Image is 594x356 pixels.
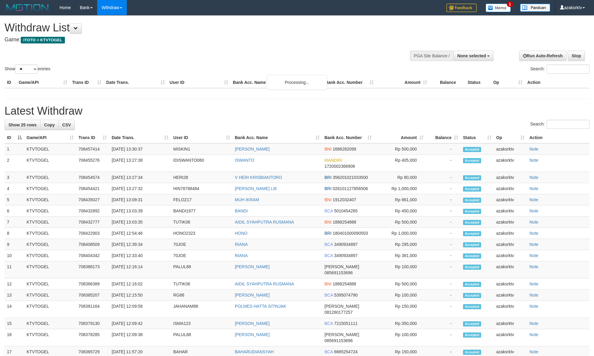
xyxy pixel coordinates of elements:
[5,318,24,329] td: 15
[235,242,248,247] a: RIANA
[76,172,109,183] td: 708454574
[322,132,374,143] th: Bank Acc. Number: activate to sort column ascending
[5,172,24,183] td: 3
[109,261,171,278] td: [DATE] 12:16:14
[171,228,232,239] td: HONO2323
[324,208,333,213] span: BCA
[109,172,171,183] td: [DATE] 13:27:34
[333,186,368,191] span: Copy 026101127856506 to clipboard
[5,239,24,250] td: 9
[171,290,232,301] td: RG88
[426,301,461,318] td: -
[494,239,527,250] td: azaksrktv
[109,217,171,228] td: [DATE] 13:03:35
[529,175,538,180] a: Note
[529,242,538,247] a: Note
[527,132,589,143] th: Action
[426,329,461,346] td: -
[109,290,171,301] td: [DATE] 12:15:50
[547,120,589,129] input: Search:
[333,231,368,236] span: Copy 180401000090503 to clipboard
[235,175,282,180] a: V HERI KRISBIANTORO
[463,253,481,259] span: Accepted
[109,228,171,239] td: [DATE] 12:54:46
[324,164,355,169] span: Copy 1720002366906 to clipboard
[167,77,231,88] th: User ID
[333,281,356,286] span: Copy 1888254888 to clipboard
[494,290,527,301] td: azaksrktv
[529,332,538,337] a: Note
[529,158,538,163] a: Note
[324,158,342,163] span: MANDIRI
[76,290,109,301] td: 708385207
[70,77,104,88] th: Trans ID
[5,261,24,278] td: 11
[109,143,171,155] td: [DATE] 13:30:37
[463,265,481,270] span: Accepted
[324,231,331,236] span: BRI
[529,220,538,224] a: Note
[463,293,481,298] span: Accepted
[463,350,481,355] span: Accepted
[494,301,527,318] td: azaksrktv
[324,220,331,224] span: BNI
[324,304,359,309] span: [PERSON_NAME]
[171,205,232,217] td: BANDI1977
[76,278,109,290] td: 708386389
[5,194,24,205] td: 5
[109,194,171,205] td: [DATE] 13:09:31
[463,321,481,326] span: Accepted
[235,197,259,202] a: MUH IKRAM
[171,329,232,346] td: PALUL88
[5,155,24,172] td: 2
[446,4,477,12] img: Feedback.jpg
[171,194,232,205] td: FELOZ17
[16,77,70,88] th: Game/API
[426,217,461,228] td: -
[109,132,171,143] th: Date Trans.: activate to sort column ascending
[109,329,171,346] td: [DATE] 12:09:38
[267,75,327,90] div: Processing...
[171,261,232,278] td: PALUL88
[5,290,24,301] td: 13
[235,186,277,191] a: [PERSON_NAME] LIE
[334,253,358,258] span: Copy 3490934897 to clipboard
[76,261,109,278] td: 708388173
[529,253,538,258] a: Note
[24,329,76,346] td: KTVTOGEL
[494,132,527,143] th: Op: activate to sort column ascending
[374,183,426,194] td: Rp 1,000,000
[21,37,65,43] span: ITOTO > KTVTOGEL
[58,120,75,130] a: CSV
[494,172,527,183] td: azaksrktv
[24,172,76,183] td: KTVTOGEL
[324,264,359,269] span: [PERSON_NAME]
[171,301,232,318] td: JAHANAM88
[333,175,368,180] span: Copy 356201021033500 to clipboard
[494,143,527,155] td: azaksrktv
[24,261,76,278] td: KTVTOGEL
[76,143,109,155] td: 708457414
[520,4,550,12] img: panduan.png
[486,4,511,12] img: Button%20Memo.svg
[324,186,331,191] span: BRI
[334,242,358,247] span: Copy 3490934897 to clipboard
[426,261,461,278] td: -
[333,220,356,224] span: Copy 1888254888 to clipboard
[410,51,453,61] div: PGA Site Balance /
[109,155,171,172] td: [DATE] 13:27:38
[374,194,426,205] td: Rp 861,000
[76,239,109,250] td: 708408509
[5,65,50,74] label: Show entries
[457,53,486,58] span: None selected
[24,183,76,194] td: KTVTOGEL
[494,155,527,172] td: azaksrktv
[5,329,24,346] td: 16
[426,172,461,183] td: -
[463,158,481,163] span: Accepted
[334,293,358,297] span: Copy 5395074790 to clipboard
[324,253,333,258] span: BCA
[463,209,481,214] span: Accepted
[374,205,426,217] td: Rp 450,000
[24,290,76,301] td: KTVTOGEL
